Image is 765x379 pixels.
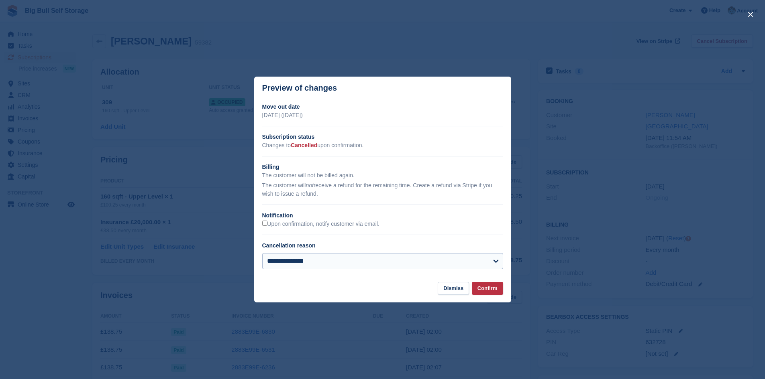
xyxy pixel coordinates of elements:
h2: Move out date [262,103,503,111]
em: not [306,182,313,188]
h2: Notification [262,211,503,220]
span: Cancelled [291,142,317,148]
h2: Billing [262,163,503,171]
button: close [744,8,757,21]
label: Cancellation reason [262,242,316,249]
p: The customer will receive a refund for the remaining time. Create a refund via Stripe if you wish... [262,181,503,198]
h2: Subscription status [262,133,503,141]
p: Preview of changes [262,83,337,93]
p: The customer will not be billed again. [262,171,503,180]
p: Changes to upon confirmation. [262,141,503,150]
input: Upon confirmation, notify customer via email. [262,221,267,226]
p: [DATE] ([DATE]) [262,111,503,120]
button: Dismiss [438,282,469,295]
button: Confirm [472,282,503,295]
label: Upon confirmation, notify customer via email. [262,221,379,228]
